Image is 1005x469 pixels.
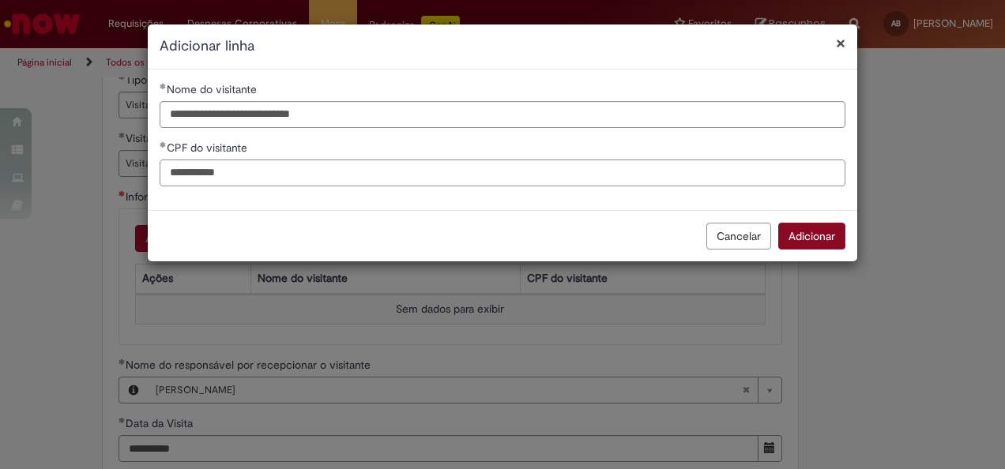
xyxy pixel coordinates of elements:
button: Cancelar [706,223,771,250]
input: Nome do visitante [160,101,845,128]
span: Obrigatório Preenchido [160,141,167,148]
button: Adicionar [778,223,845,250]
button: Fechar modal [836,35,845,51]
span: CPF do visitante [167,141,250,155]
span: Obrigatório Preenchido [160,83,167,89]
h2: Adicionar linha [160,36,845,57]
input: CPF do visitante [160,159,845,186]
span: Nome do visitante [167,82,260,96]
